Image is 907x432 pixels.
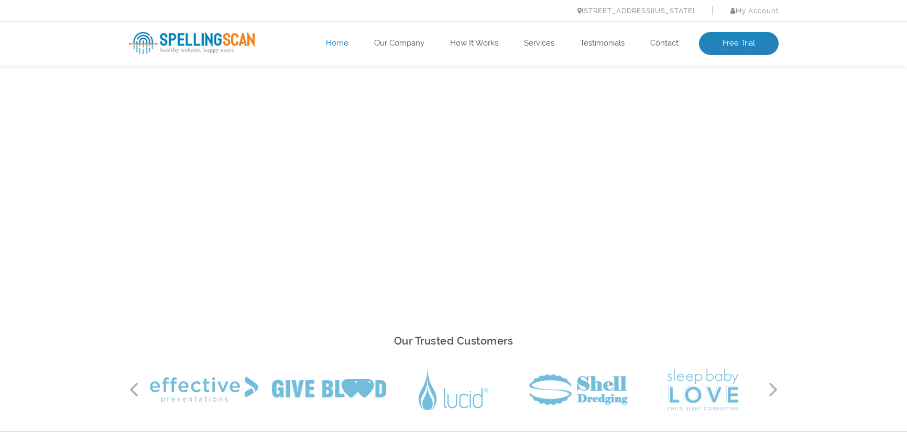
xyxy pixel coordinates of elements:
[768,382,779,397] button: Next
[419,370,488,410] img: Lucid
[129,332,779,350] h2: Our Trusted Customers
[129,382,139,397] button: Previous
[272,379,386,400] img: Give Blood
[150,376,258,403] img: Effective
[529,374,628,405] img: Shell Dredging
[667,369,739,411] img: Sleep Baby Love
